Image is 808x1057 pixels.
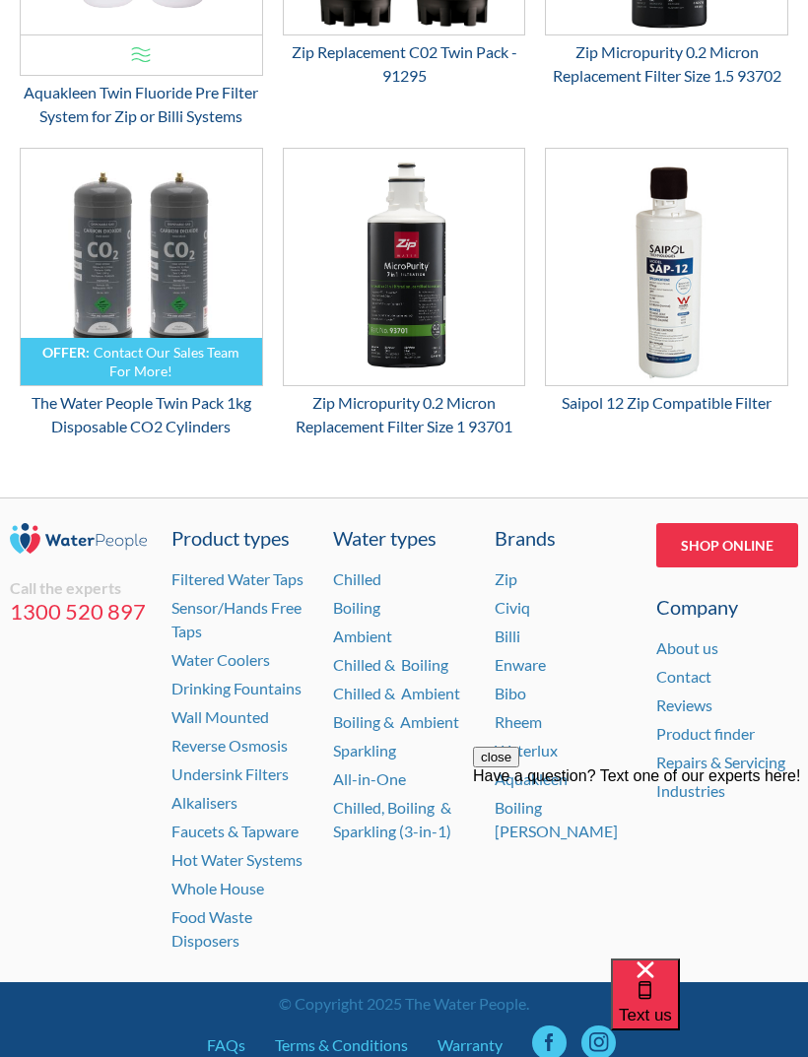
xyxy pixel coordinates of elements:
[171,907,252,950] a: Food Waste Disposers
[171,650,270,669] a: Water Coolers
[656,724,755,743] a: Product finder
[656,667,711,686] a: Contact
[171,793,237,812] a: Alkalisers
[333,798,451,840] a: Chilled, Boiling & Sparkling (3-in-1)
[94,344,239,378] div: Contact Our Sales Team For More!
[545,40,788,88] div: Zip Micropurity 0.2 Micron Replacement Filter Size 1.5 93702
[333,741,396,760] a: Sparkling
[10,578,147,598] div: Call the experts
[333,627,392,645] a: Ambient
[279,992,529,1016] div: © Copyright 2025 The Water People.
[545,391,788,415] div: Saipol 12 Zip Compatible Filter
[611,958,808,1057] iframe: podium webchat widget bubble
[656,592,798,622] div: Company
[656,523,798,567] a: Shop Online
[20,391,263,438] div: The Water People Twin Pack 1kg Disposable CO2 Cylinders
[438,1033,503,1057] a: Warranty
[20,81,263,128] div: Aquakleen Twin Fluoride Pre Filter System for Zip or Billi Systems
[333,523,470,553] a: Water types
[545,148,788,415] a: Saipol 12 Zip Compatible Filter
[495,741,558,760] a: Waterlux
[171,707,269,726] a: Wall Mounted
[495,627,520,645] a: Billi
[171,598,302,640] a: Sensor/Hands Free Taps
[171,523,308,553] a: Product types
[495,598,530,617] a: Civiq
[495,655,546,674] a: Enware
[495,712,542,731] a: Rheem
[275,1033,408,1057] a: Terms & Conditions
[10,598,147,626] a: 1300 520 897
[171,764,289,783] a: Undersink Filters
[333,769,406,788] a: All-in-One
[333,598,380,617] a: Boiling
[171,679,302,697] a: Drinking Fountains
[42,344,90,361] div: OFFER:
[333,655,448,674] a: Chilled & Boiling
[171,850,303,869] a: Hot Water Systems
[333,712,459,731] a: Boiling & Ambient
[283,391,526,438] div: Zip Micropurity 0.2 Micron Replacement Filter Size 1 93701
[283,148,526,438] a: Zip Micropurity 0.2 Micron Replacement Filter Size 1 93701
[656,695,712,714] a: Reviews
[171,879,264,897] a: Whole House
[20,148,263,438] a: OFFER:Contact Our Sales Team For More!The Water People Twin Pack 1kg Disposable CO2 Cylinders
[495,569,517,588] a: Zip
[283,40,526,88] div: Zip Replacement C02 Twin Pack - 91295
[333,684,460,702] a: Chilled & Ambient
[495,684,526,702] a: Bibo
[171,736,288,755] a: Reverse Osmosis
[333,569,381,588] a: Chilled
[207,1033,245,1057] a: FAQs
[495,523,632,553] div: Brands
[171,822,299,840] a: Faucets & Tapware
[171,569,303,588] a: Filtered Water Taps
[473,747,808,983] iframe: podium webchat widget prompt
[656,638,718,657] a: About us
